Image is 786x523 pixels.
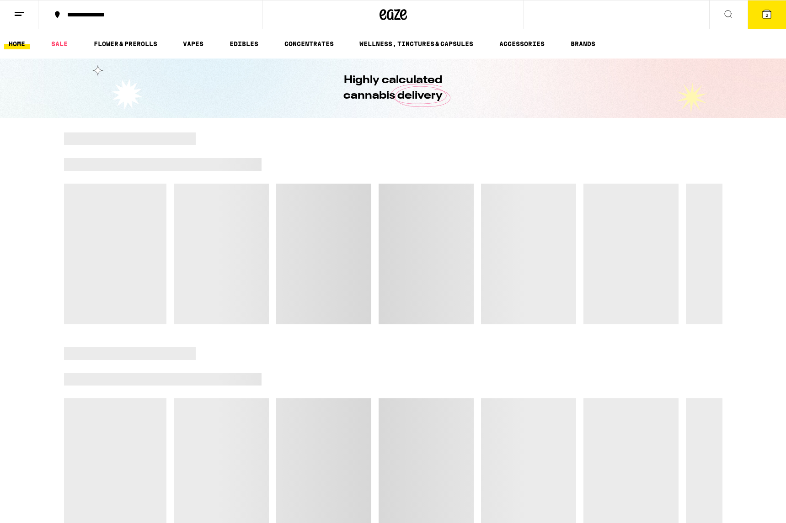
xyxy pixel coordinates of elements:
button: 2 [748,0,786,29]
a: SALE [47,38,72,49]
a: WELLNESS, TINCTURES & CAPSULES [355,38,478,49]
h1: Highly calculated cannabis delivery [318,73,469,104]
a: ACCESSORIES [495,38,549,49]
a: CONCENTRATES [280,38,338,49]
a: EDIBLES [225,38,263,49]
a: VAPES [178,38,208,49]
a: FLOWER & PREROLLS [89,38,162,49]
a: BRANDS [566,38,600,49]
span: 2 [765,12,768,18]
a: HOME [4,38,30,49]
